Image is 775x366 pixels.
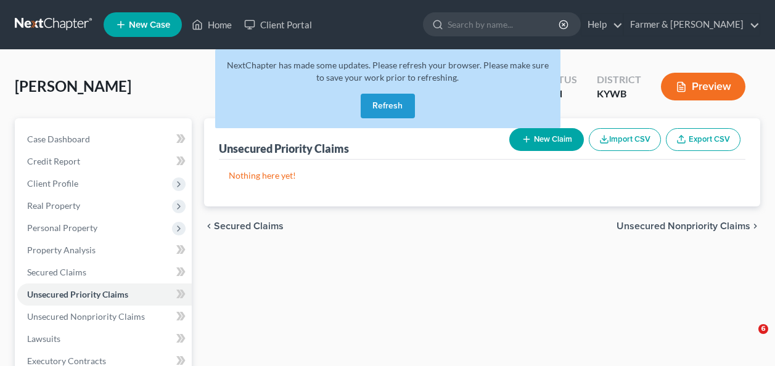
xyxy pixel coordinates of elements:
a: Client Portal [238,14,318,36]
button: New Claim [509,128,584,151]
span: Case Dashboard [27,134,90,144]
i: chevron_left [204,221,214,231]
span: Personal Property [27,222,97,233]
button: chevron_left Secured Claims [204,221,284,231]
span: [PERSON_NAME] [15,77,131,95]
a: Secured Claims [17,261,192,283]
span: Unsecured Nonpriority Claims [617,221,750,231]
font: New Claim [534,135,572,145]
a: Property Analysis [17,239,192,261]
a: Home [186,14,238,36]
span: Lawsuits [27,333,60,344]
div: KYWB [597,87,641,101]
button: Unsecured Nonpriority Claims chevron_right [617,221,760,231]
div: District [597,73,641,87]
font: Export CSV [689,135,730,145]
span: Unsecured Nonpriority Claims [27,311,145,322]
button: Refresh [361,94,415,118]
a: Farmer & [PERSON_NAME] [624,14,760,36]
div: Unsecured Priority Claims [219,141,349,156]
a: Lawsuits [17,328,192,350]
span: Real Property [27,200,80,211]
font: Client Portal [260,20,312,30]
span: Secured Claims [214,221,284,231]
a: Unsecured Priority Claims [17,283,192,306]
span: Unsecured Priority Claims [27,289,128,299]
a: Unsecured Nonpriority Claims [17,306,192,328]
span: Credit Report [27,156,80,166]
span: Property Analysis [27,245,96,255]
font: Preview [692,79,731,93]
span: NextChapter has made some updates. Please refresh your browser. Please make sure to save your wor... [227,60,549,83]
a: Export CSV [666,128,740,151]
input: Search by name... [448,13,560,36]
font: Import CSV [609,135,650,145]
a: Credit Report [17,150,192,173]
a: Case Dashboard [17,128,192,150]
i: chevron_right [750,221,760,231]
span: Secured Claims [27,267,86,277]
span: New Case [129,20,170,30]
p: Nothing here yet! [229,169,736,182]
span: Client Profile [27,178,78,189]
font: Home [208,20,232,30]
span: Executory Contracts [27,356,106,366]
a: Help [581,14,623,36]
span: 6 [758,324,768,334]
button: Preview [661,73,745,100]
button: Import CSV [589,128,661,151]
iframe: Intercom live chat [733,324,763,354]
